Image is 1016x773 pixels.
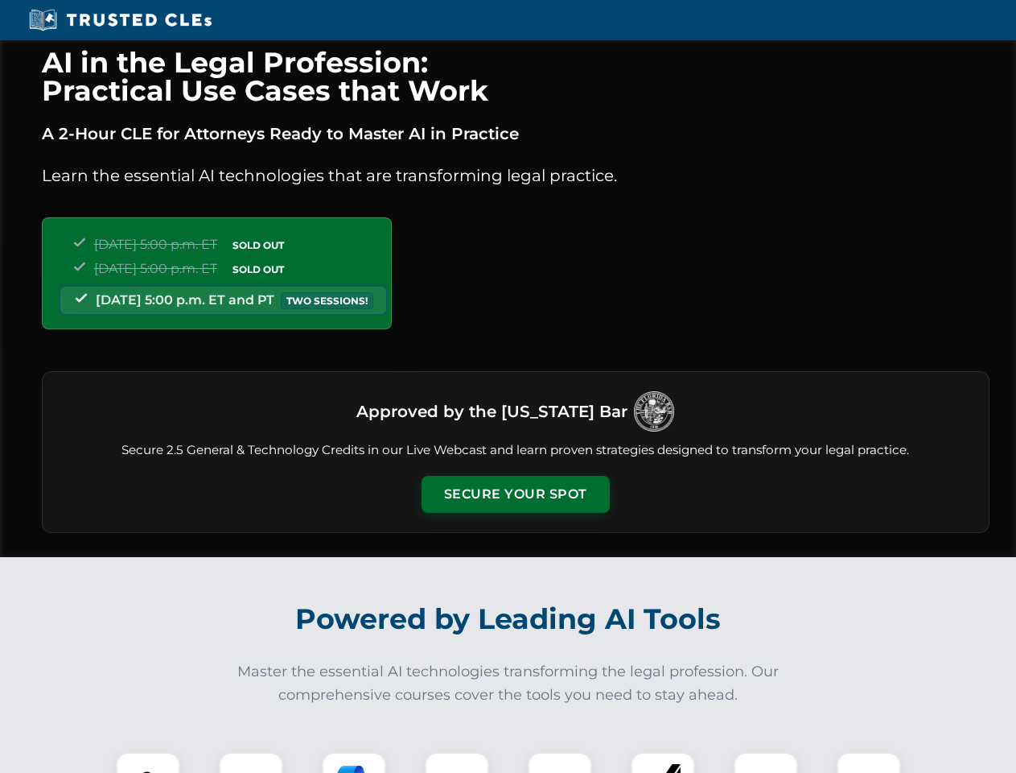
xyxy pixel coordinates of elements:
img: Trusted CLEs [24,8,216,32]
h1: AI in the Legal Profession: Practical Use Cases that Work [42,48,989,105]
p: Learn the essential AI technologies that are transforming legal practice. [42,163,989,188]
span: [DATE] 5:00 p.m. ET [94,261,217,276]
p: A 2-Hour CLE for Attorneys Ready to Master AI in Practice [42,121,989,147]
span: [DATE] 5:00 p.m. ET [94,237,217,252]
p: Master the essential AI technologies transforming the legal profession. Our comprehensive courses... [227,660,790,707]
button: Secure Your Spot [422,476,610,513]
h2: Powered by Leading AI Tools [63,591,954,647]
img: Logo [634,391,674,432]
span: SOLD OUT [227,237,290,254]
h3: Approved by the [US_STATE] Bar [356,397,627,426]
p: Secure 2.5 General & Technology Credits in our Live Webcast and learn proven strategies designed ... [62,441,969,460]
span: SOLD OUT [227,261,290,278]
